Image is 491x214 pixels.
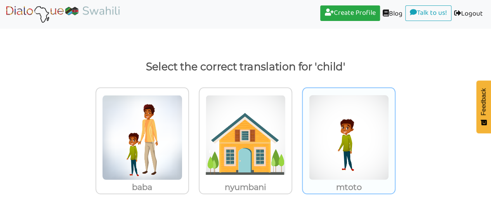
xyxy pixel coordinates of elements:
[480,88,487,115] span: Feedback
[405,5,451,21] a: Talk to us!
[5,4,122,24] img: Select Course Page
[12,57,479,76] p: Select the correct translation for 'child'
[451,5,486,23] a: Logout
[200,180,291,194] p: nyumbani
[380,5,405,23] a: Blog
[205,95,286,180] img: efie.png
[96,180,188,194] p: baba
[303,180,395,194] p: mtoto
[309,95,389,180] img: akwaada.png
[320,5,380,21] a: Create Profile
[102,95,182,180] img: Paape.png
[476,80,491,133] button: Feedback - Show survey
